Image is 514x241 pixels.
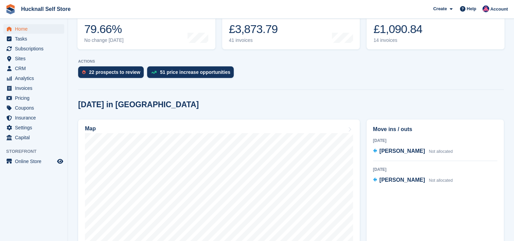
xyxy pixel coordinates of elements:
[15,64,56,73] span: CRM
[15,93,56,103] span: Pricing
[3,133,64,142] a: menu
[3,123,64,132] a: menu
[3,93,64,103] a: menu
[78,59,504,64] p: ACTIONS
[3,74,64,83] a: menu
[429,149,453,154] span: Not allocated
[3,54,64,63] a: menu
[15,24,56,34] span: Home
[84,37,124,43] div: No change [DATE]
[467,5,476,12] span: Help
[15,103,56,113] span: Coupons
[482,5,489,12] img: Helen
[490,6,508,13] span: Account
[85,126,96,132] h2: Map
[3,44,64,53] a: menu
[3,157,64,166] a: menu
[84,22,124,36] div: 79.66%
[15,54,56,63] span: Sites
[373,147,453,156] a: [PERSON_NAME] Not allocated
[89,69,140,75] div: 22 prospects to review
[6,148,68,155] span: Storefront
[15,133,56,142] span: Capital
[151,71,157,74] img: price_increase_opportunities-93ffe204e8149a01c8c9dc8f82e8f89637d9d84a8eef4429ea346261dce0b2c0.svg
[229,22,280,36] div: £3,873.79
[379,148,425,154] span: [PERSON_NAME]
[15,113,56,123] span: Insurance
[379,177,425,183] span: [PERSON_NAME]
[222,6,360,49] a: Month-to-date sales £3,873.79 41 invoices
[3,103,64,113] a: menu
[373,22,422,36] div: £1,090.84
[3,113,64,123] a: menu
[367,6,504,49] a: Awaiting payment £1,090.84 14 invoices
[15,83,56,93] span: Invoices
[373,37,422,43] div: 14 invoices
[77,6,215,49] a: Occupancy 79.66% No change [DATE]
[429,178,453,183] span: Not allocated
[3,24,64,34] a: menu
[78,66,147,81] a: 22 prospects to review
[433,5,447,12] span: Create
[18,3,73,15] a: Hucknall Self Store
[15,34,56,44] span: Tasks
[373,125,497,133] h2: Move ins / outs
[56,157,64,165] a: Preview store
[3,83,64,93] a: menu
[15,157,56,166] span: Online Store
[147,66,237,81] a: 51 price increase opportunities
[160,69,230,75] div: 51 price increase opportunities
[5,4,16,14] img: stora-icon-8386f47178a22dfd0bd8f6a31ec36ba5ce8667c1dd55bd0f319d3a0aa187defe.svg
[3,64,64,73] a: menu
[15,123,56,132] span: Settings
[15,74,56,83] span: Analytics
[373,176,453,185] a: [PERSON_NAME] Not allocated
[82,70,86,74] img: prospect-51fa495bee0391a8d652442698ab0144808aea92771e9ea1ae160a38d050c398.svg
[229,37,280,43] div: 41 invoices
[78,100,199,109] h2: [DATE] in [GEOGRAPHIC_DATA]
[15,44,56,53] span: Subscriptions
[3,34,64,44] a: menu
[373,138,497,144] div: [DATE]
[373,166,497,173] div: [DATE]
